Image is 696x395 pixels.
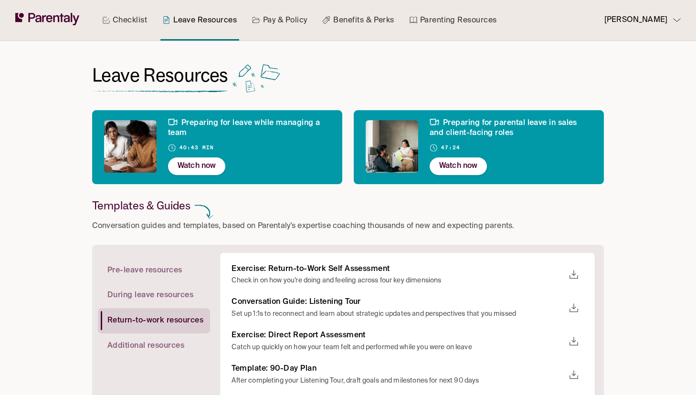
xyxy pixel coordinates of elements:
h6: Templates & Guides [92,198,190,212]
h1: Leave [92,64,228,87]
h6: Conversation Guide: Listening Tour [232,297,564,307]
h6: Preparing for parental leave in sales and client-facing roles [430,118,592,138]
a: Preparing for leave while managing a team40:43 minWatch now [92,110,342,168]
a: Preparing for parental leave in sales and client-facing roles47:24Watch now [354,110,604,168]
span: Resources [143,63,228,87]
span: During leave resources [107,291,193,301]
p: [PERSON_NAME] [604,14,667,27]
span: Pre-leave resources [107,266,182,276]
h6: Preparing for leave while managing a team [168,118,330,138]
p: Catch up quickly on how your team felt and performed while you were on leave [232,343,564,353]
button: download [564,365,583,385]
button: Watch now [430,157,487,175]
button: download [564,265,583,284]
p: Set up 1:1s to reconnect and learn about strategic updates and perspectives that you missed [232,309,564,319]
button: download [564,332,583,351]
p: After completing your Listening Tour, draft goals and milestones for next 90 days [232,376,564,386]
span: Additional resources [107,341,184,351]
p: Check in on how you’re doing and feeling across four key dimensions [232,276,564,286]
h6: Exercise: Direct Report Assessment [232,331,564,341]
h6: Template: 90-Day Plan [232,364,564,374]
p: Watch now [178,160,216,173]
p: Conversation guides and templates, based on Parentaly’s expertise coaching thousands of new and e... [92,220,514,233]
button: Watch now [168,157,225,175]
p: Watch now [439,160,477,173]
h6: 40:43 min [179,144,214,153]
h6: Exercise: Return-to-Work Self Assessment [232,264,564,274]
h6: 47:24 [441,144,460,153]
button: download [564,299,583,318]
